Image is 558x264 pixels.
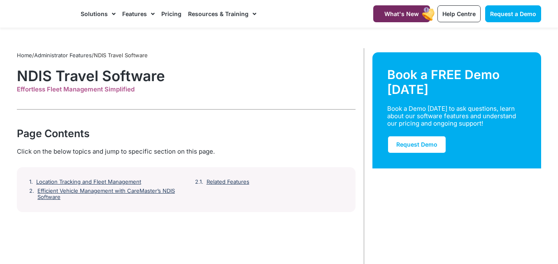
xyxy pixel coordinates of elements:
[387,105,516,127] div: Book a Demo [DATE] to ask questions, learn about our software features and understand our pricing...
[36,179,141,185] a: Location Tracking and Fleet Management
[17,67,356,84] h1: NDIS Travel Software
[17,52,32,58] a: Home
[17,147,356,156] div: Click on the below topics and jump to specific section on this page.
[490,10,536,17] span: Request a Demo
[17,8,72,20] img: CareMaster Logo
[94,52,148,58] span: NDIS Travel Software
[442,10,476,17] span: Help Centre
[17,126,356,141] div: Page Contents
[485,5,541,22] a: Request a Demo
[384,10,419,17] span: What's New
[34,52,92,58] a: Administrator Features
[396,141,437,148] span: Request Demo
[37,188,183,201] a: Efficient Vehicle Management with CareMaster’s NDIS Software
[387,67,526,97] div: Book a FREE Demo [DATE]
[437,5,481,22] a: Help Centre
[373,5,430,22] a: What's New
[387,136,446,154] a: Request Demo
[17,52,148,58] span: / /
[17,86,356,93] div: Effortless Fleet Management Simplified
[207,179,249,185] a: Related Features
